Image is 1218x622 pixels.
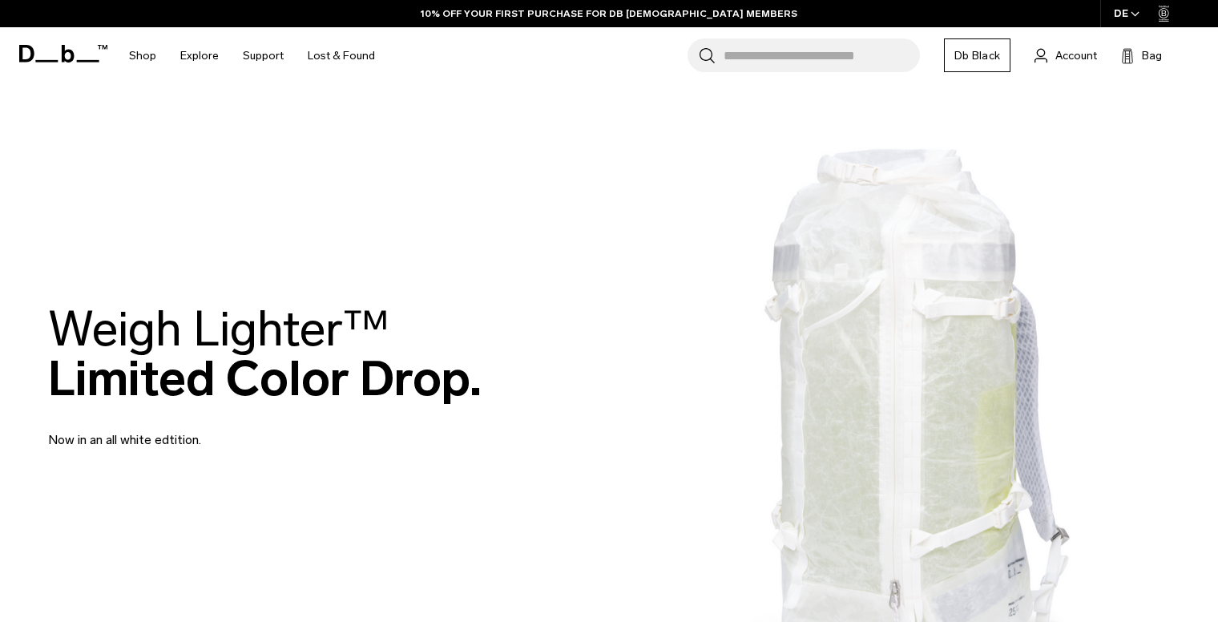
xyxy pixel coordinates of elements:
a: 10% OFF YOUR FIRST PURCHASE FOR DB [DEMOGRAPHIC_DATA] MEMBERS [421,6,797,21]
span: Bag [1142,47,1162,64]
button: Bag [1121,46,1162,65]
h2: Limited Color Drop. [48,305,482,402]
a: Shop [129,27,156,84]
a: Support [243,27,284,84]
a: Explore [180,27,219,84]
span: Weigh Lighter™ [48,300,389,358]
a: Db Black [944,38,1010,72]
a: Account [1034,46,1097,65]
span: Account [1055,47,1097,64]
p: Now in an all white edtition. [48,411,433,450]
nav: Main Navigation [117,27,387,84]
a: Lost & Found [308,27,375,84]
